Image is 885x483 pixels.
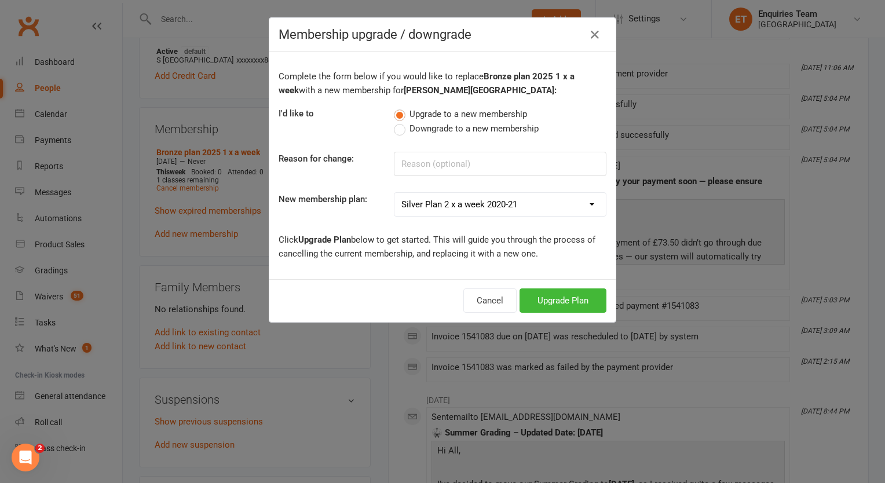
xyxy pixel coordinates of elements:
[586,25,604,44] button: Close
[279,27,606,42] h4: Membership upgrade / downgrade
[279,233,606,261] p: Click below to get started. This will guide you through the process of cancelling the current mem...
[279,69,606,97] p: Complete the form below if you would like to replace with a new membership for
[409,107,527,119] span: Upgrade to a new membership
[279,107,314,120] label: I'd like to
[35,444,45,453] span: 2
[394,152,606,176] input: Reason (optional)
[279,192,367,206] label: New membership plan:
[409,122,539,134] span: Downgrade to a new membership
[12,444,39,471] iframe: Intercom live chat
[520,288,606,313] button: Upgrade Plan
[279,152,354,166] label: Reason for change:
[298,235,351,245] b: Upgrade Plan
[463,288,517,313] button: Cancel
[404,85,557,96] b: [PERSON_NAME][GEOGRAPHIC_DATA]:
